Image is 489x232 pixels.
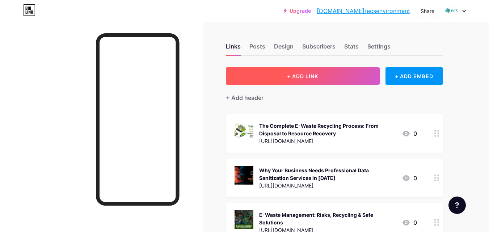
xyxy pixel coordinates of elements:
div: E-Waste Management: Risks, Recycling & Safe Solutions [259,211,396,226]
div: 0 [402,129,417,138]
div: [URL][DOMAIN_NAME] [259,137,396,145]
button: + ADD LINK [226,67,380,85]
div: Links [226,42,241,55]
img: E-Waste Management: Risks, Recycling & Safe Solutions [235,210,253,229]
div: Posts [249,42,265,55]
div: 0 [402,218,417,227]
div: Settings [367,42,391,55]
div: + ADD EMBED [385,67,443,85]
a: Upgrade [283,8,311,14]
img: The Complete E-Waste Recycling Process: From Disposal to Resource Recovery [235,121,253,140]
div: Why Your Business Needs Professional Data Sanitization Services in [DATE] [259,166,396,182]
div: Share [421,7,434,15]
div: [URL][DOMAIN_NAME] [259,182,396,189]
div: Subscribers [302,42,336,55]
img: ecsenvironment [444,4,458,18]
div: 0 [402,174,417,182]
img: Why Your Business Needs Professional Data Sanitization Services in 2025 [235,166,253,185]
div: The Complete E-Waste Recycling Process: From Disposal to Resource Recovery [259,122,396,137]
span: + ADD LINK [287,73,318,79]
div: Design [274,42,294,55]
div: + Add header [226,93,264,102]
a: [DOMAIN_NAME]/ecsenvironment [317,7,410,15]
div: Stats [344,42,359,55]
